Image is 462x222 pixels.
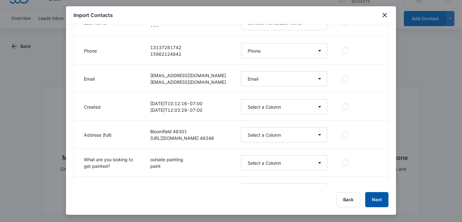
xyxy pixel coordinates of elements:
[74,65,143,93] td: Email
[150,163,226,169] p: paint
[150,184,226,191] p: ---
[74,93,143,121] td: Created
[74,37,143,65] td: Phone
[18,10,31,15] div: v 4.0.25
[74,121,143,149] td: Address (full)
[24,37,56,41] div: Domain Overview
[150,107,226,113] p: [DATE]T12:03:29-07:00
[150,156,226,163] p: outside painting
[150,79,226,85] p: [EMAIL_ADDRESS][DOMAIN_NAME]
[150,44,226,51] p: 13137281742
[381,11,388,19] button: close
[337,192,360,207] button: Back
[69,37,106,41] div: Keywords by Traffic
[74,149,143,177] td: What are you looking to get painted?
[150,135,226,141] p: [URL][DOMAIN_NAME] 48346
[365,192,388,207] button: Next
[150,100,226,107] p: [DATE]T10:12:16-07:00
[74,177,143,205] td: When do you want to get this done?
[150,51,226,57] p: 15862124842
[10,10,15,15] img: logo_orange.svg
[150,72,226,79] p: [EMAIL_ADDRESS][DOMAIN_NAME]
[74,11,113,19] h1: Import Contacts
[10,16,15,21] img: website_grey.svg
[63,37,68,42] img: tab_keywords_by_traffic_grey.svg
[150,128,226,135] p: Bloomfield 48301
[150,23,226,29] p: ---
[17,37,22,42] img: tab_domain_overview_orange.svg
[16,16,69,21] div: Domain: [DOMAIN_NAME]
